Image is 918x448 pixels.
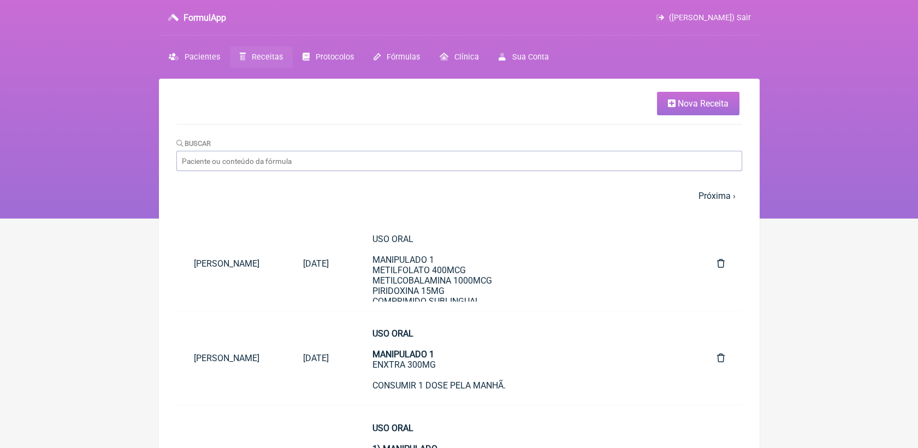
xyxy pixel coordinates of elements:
[316,52,354,62] span: Protocolos
[176,184,742,208] nav: pager
[355,320,691,396] a: USO ORALMANIPULADO 1ENXTRA 300MGCONSUMIR 1 DOSE PELA MANHÃ.(chocolate/goma/cápsula)
[489,46,558,68] a: Sua Conta
[387,52,420,62] span: Fórmulas
[286,344,346,372] a: [DATE]
[176,250,286,278] a: [PERSON_NAME]
[185,52,220,62] span: Pacientes
[656,13,750,22] a: ([PERSON_NAME]) Sair
[372,234,673,441] div: USO ORAL MANIPULADO 1 METILFOLATO 400MCG METILCOBALAMINA 1000MCG PIRIDOXINA 15MG COMPRIMIDO SUBLI...
[176,344,286,372] a: [PERSON_NAME]
[454,52,479,62] span: Clínica
[678,98,729,109] span: Nova Receita
[372,423,413,433] strong: USO ORAL
[372,328,673,411] div: ENXTRA 300MG CONSUMIR 1 DOSE PELA MANHÃ. (chocolate/goma/cápsula)
[286,250,346,278] a: [DATE]
[364,46,430,68] a: Fórmulas
[252,52,283,62] span: Receitas
[176,151,742,171] input: Paciente ou conteúdo da fórmula
[159,46,230,68] a: Pacientes
[698,191,736,201] a: Próxima ›
[430,46,489,68] a: Clínica
[512,52,549,62] span: Sua Conta
[669,13,751,22] span: ([PERSON_NAME]) Sair
[183,13,226,23] h3: FormulApp
[657,92,739,115] a: Nova Receita
[176,139,211,148] label: Buscar
[355,225,691,302] a: USO ORALMANIPULADO 1METILFOLATO 400MCGMETILCOBALAMINA 1000MCGPIRIDOXINA 15MGCOMPRIMIDO SUBLINGUAL...
[230,46,293,68] a: Receitas
[293,46,364,68] a: Protocolos
[372,328,434,359] strong: USO ORAL MANIPULADO 1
